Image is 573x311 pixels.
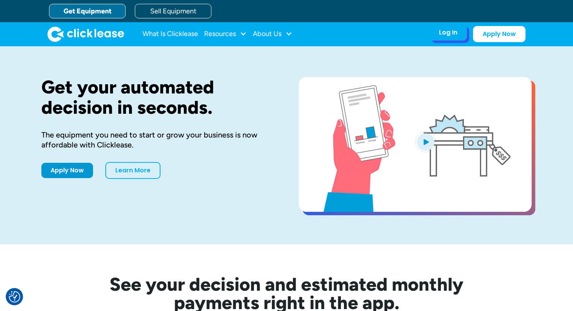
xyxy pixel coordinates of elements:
button: Consent Preferences [9,291,20,303]
a: Apply Now [473,26,526,42]
img: Revisit consent button [9,291,20,303]
a: Get Equipment [49,4,126,18]
div: The equipment you need to start or grow your business is now affordable with Clicklease. [41,130,274,150]
img: Clicklease logo [47,26,124,42]
a: Apply Now [41,163,93,178]
a: home [47,26,124,42]
img: Blue play button logo on a light blue circular background [415,131,436,152]
a: open lightbox [299,77,532,212]
h1: Get your automated decision in seconds. [41,77,274,118]
a: What Is Clicklease [142,26,198,42]
div: About Us [253,26,292,42]
div: Log In [439,29,457,36]
div: Resources [204,26,247,42]
a: Learn More [105,162,160,179]
a: Sell Equipment [135,4,211,18]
